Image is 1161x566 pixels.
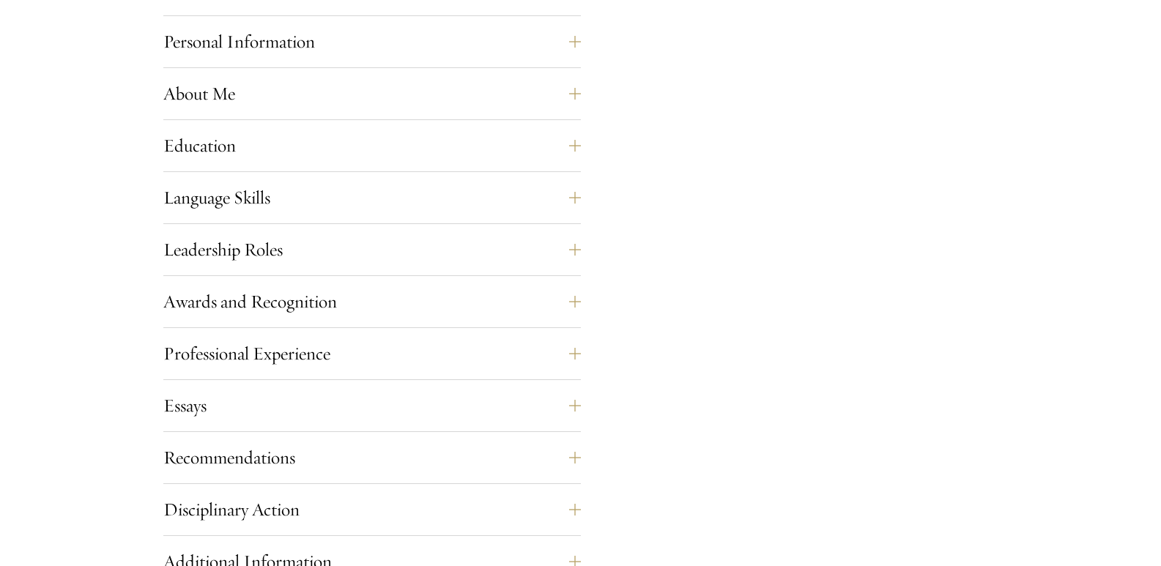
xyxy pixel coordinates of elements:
[163,440,581,475] button: Recommendations
[163,388,581,423] button: Essays
[163,76,581,111] button: About Me
[163,24,581,59] button: Personal Information
[163,180,581,215] button: Language Skills
[163,492,581,527] button: Disciplinary Action
[163,232,581,267] button: Leadership Roles
[163,284,581,319] button: Awards and Recognition
[163,336,581,371] button: Professional Experience
[163,128,581,163] button: Education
